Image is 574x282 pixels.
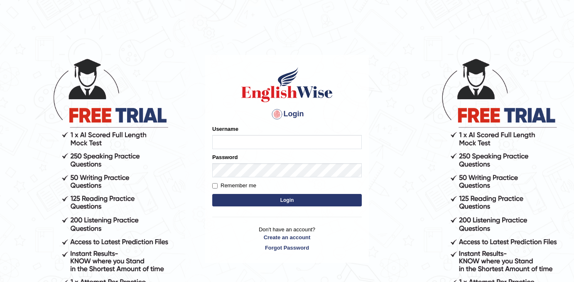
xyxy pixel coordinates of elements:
[212,194,362,206] button: Login
[212,108,362,121] h4: Login
[212,183,218,189] input: Remember me
[212,244,362,252] a: Forgot Password
[212,125,238,133] label: Username
[212,226,362,251] p: Don't have an account?
[240,66,334,103] img: Logo of English Wise sign in for intelligent practice with AI
[212,181,256,190] label: Remember me
[212,153,238,161] label: Password
[212,233,362,241] a: Create an account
